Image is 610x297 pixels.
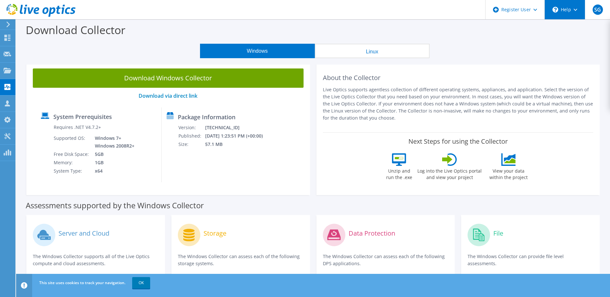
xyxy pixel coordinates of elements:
span: This site uses cookies to track your navigation. [39,280,125,285]
td: 5GB [90,150,136,158]
label: Assessments supported by the Windows Collector [26,202,204,209]
td: x64 [90,167,136,175]
span: SG [593,4,603,15]
label: Server and Cloud [59,230,109,237]
button: Windows [200,44,315,58]
label: Log into the Live Optics portal and view your project [417,166,482,181]
label: Next Steps for using the Collector [408,138,508,145]
td: Size: [178,140,205,148]
td: [DATE] 1:23:51 PM (+00:00) [205,132,271,140]
h2: About the Collector [323,74,594,82]
p: The Windows Collector can assess each of the following DPS applications. [323,253,449,267]
p: The Windows Collector supports all of the Live Optics compute and cloud assessments. [33,253,159,267]
td: System Type: [53,167,90,175]
a: Download via direct link [139,92,197,99]
td: 57.1 MB [205,140,271,148]
label: Unzip and run the .exe [384,166,414,181]
label: Storage [204,230,226,237]
td: Published: [178,132,205,140]
td: Supported OS: [53,134,90,150]
label: File [493,230,503,237]
label: Data Protection [349,230,395,237]
td: [TECHNICAL_ID] [205,123,271,132]
label: System Prerequisites [53,113,112,120]
label: View your data within the project [485,166,532,181]
td: 1GB [90,158,136,167]
label: Download Collector [26,22,125,37]
td: Windows 7+ Windows 2008R2+ [90,134,136,150]
p: The Windows Collector can provide file level assessments. [468,253,593,267]
a: OK [132,277,150,289]
td: Memory: [53,158,90,167]
svg: \n [552,7,558,13]
label: Package Information [178,114,235,120]
td: Version: [178,123,205,132]
p: The Windows Collector can assess each of the following storage systems. [178,253,304,267]
p: Live Optics supports agentless collection of different operating systems, appliances, and applica... [323,86,594,122]
td: Free Disk Space: [53,150,90,158]
button: Linux [315,44,430,58]
label: Requires .NET V4.7.2+ [54,124,101,130]
a: Download Windows Collector [33,68,304,88]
